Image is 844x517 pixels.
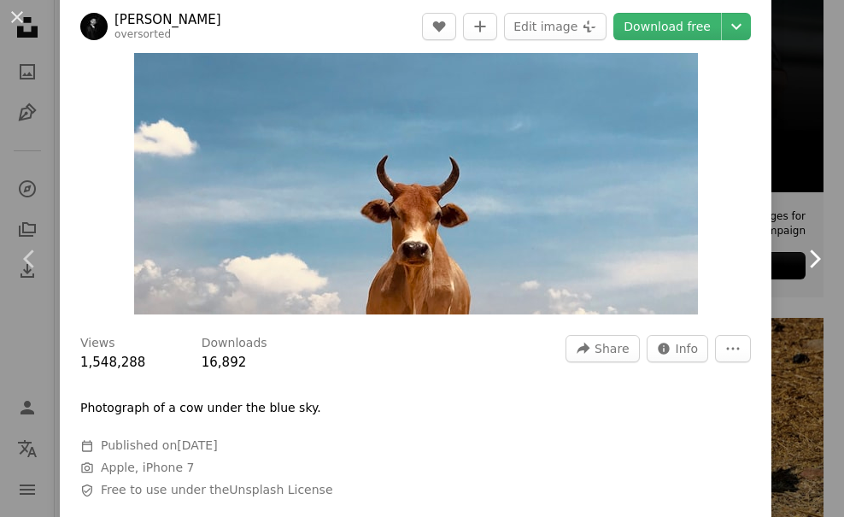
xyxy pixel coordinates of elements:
a: oversorted [114,28,171,40]
span: Published on [101,438,218,452]
button: Add to Collection [463,13,497,40]
button: Stats about this image [647,335,709,362]
button: More Actions [715,335,751,362]
span: Free to use under the [101,482,333,499]
h3: Views [80,335,115,352]
a: Unsplash License [229,483,332,496]
span: Info [676,336,699,361]
button: Apple, iPhone 7 [101,460,194,477]
button: Share this image [566,335,639,362]
a: [PERSON_NAME] [114,11,221,28]
time: July 25, 2020 at 1:11:14 AM PDT [177,438,217,452]
span: 1,548,288 [80,355,145,370]
span: Share [595,336,629,361]
a: Download free [613,13,721,40]
a: Next [784,177,844,341]
span: 16,892 [202,355,247,370]
img: Go to Anand Thakur's profile [80,13,108,40]
button: Edit image [504,13,607,40]
p: Photograph of a cow under the blue sky. [80,400,321,417]
button: Choose download size [722,13,751,40]
button: Like [422,13,456,40]
h3: Downloads [202,335,267,352]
